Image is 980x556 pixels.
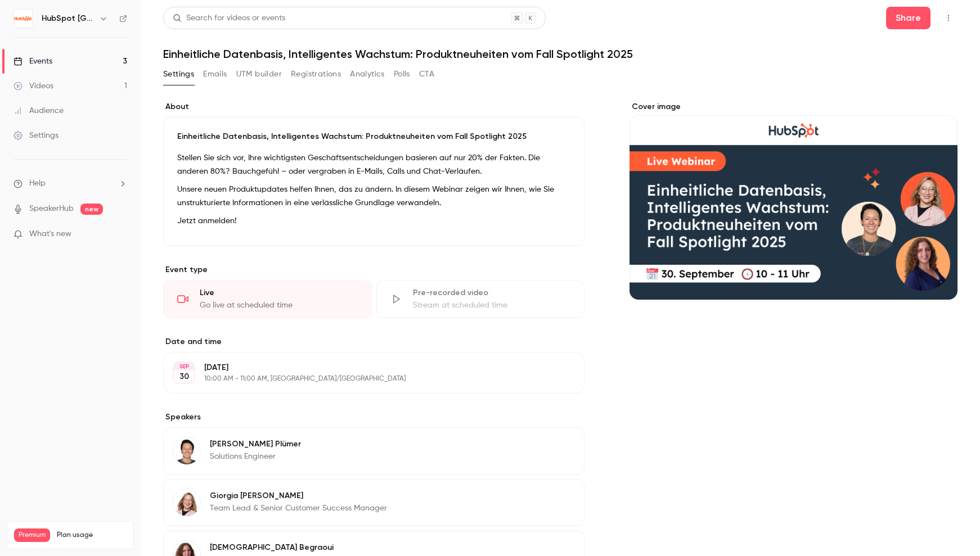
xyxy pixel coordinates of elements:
[210,439,301,450] p: [PERSON_NAME] Plümer
[163,336,585,347] label: Date and time
[413,300,571,311] div: Stream at scheduled time
[203,65,227,83] button: Emails
[14,105,64,116] div: Audience
[14,178,127,189] li: help-dropdown-opener
[886,7,930,29] button: Share
[163,101,585,112] label: About
[630,101,957,112] label: Cover image
[42,13,95,24] h6: HubSpot [GEOGRAPHIC_DATA]
[114,229,127,239] iframe: Noticeable Trigger
[163,479,585,526] div: Giorgia MiniuttiGiorgia [PERSON_NAME]Team Lead & Senior Customer Success Manager
[350,65,385,83] button: Analytics
[210,451,301,462] p: Solutions Engineer
[200,300,358,311] div: Go live at scheduled time
[14,130,59,141] div: Settings
[163,47,957,61] h1: Einheitliche Datenbasis, Intelligentes Wachstum: Produktneuheiten vom Fall Spotlight 2025
[177,183,570,210] p: Unsere neuen Produktupdates helfen Ihnen, das zu ändern. In diesem Webinar zeigen wir Ihnen, wie ...
[630,101,957,300] section: Cover image
[210,490,387,501] p: Giorgia [PERSON_NAME]
[14,80,53,92] div: Videos
[163,65,194,83] button: Settings
[163,412,585,423] label: Speakers
[163,280,372,318] div: LiveGo live at scheduled time
[291,65,341,83] button: Registrations
[210,503,387,514] p: Team Lead & Senior Customer Success Manager
[163,427,585,474] div: Laura Plümer[PERSON_NAME] PlümerSolutions Engineer
[236,65,282,83] button: UTM builder
[173,489,200,516] img: Giorgia Miniutti
[174,363,194,370] div: SEP
[173,12,285,24] div: Search for videos or events
[80,204,103,215] span: new
[29,178,46,189] span: Help
[177,214,570,228] p: Jetzt anmelden!
[394,65,410,83] button: Polls
[14,56,52,67] div: Events
[14,528,50,542] span: Premium
[200,287,358,299] div: Live
[177,131,570,142] p: Einheitliche Datenbasis, Intelligentes Wachstum: Produktneuheiten vom Fall Spotlight 2025
[179,371,189,382] p: 30
[204,374,525,383] p: 10:00 AM - 11:00 AM, [GEOGRAPHIC_DATA]/[GEOGRAPHIC_DATA]
[29,203,74,215] a: SpeakerHub
[14,10,32,28] img: HubSpot Germany
[177,151,570,178] p: Stellen Sie sich vor, Ihre wichtigsten Geschäftsentscheidungen basieren auf nur 20% der Fakten. D...
[57,531,127,540] span: Plan usage
[29,228,71,240] span: What's new
[173,437,200,464] img: Laura Plümer
[204,362,525,373] p: [DATE]
[376,280,585,318] div: Pre-recorded videoStream at scheduled time
[419,65,434,83] button: CTA
[163,264,585,275] p: Event type
[413,287,571,299] div: Pre-recorded video
[210,542,334,553] p: [DEMOGRAPHIC_DATA] Begraoui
